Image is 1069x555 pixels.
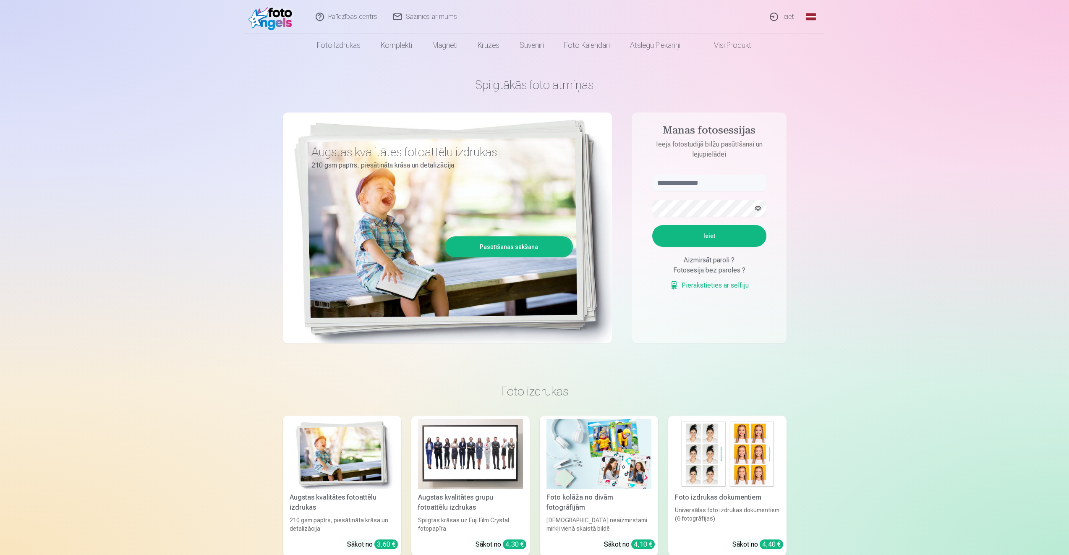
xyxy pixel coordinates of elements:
div: 4,40 € [760,539,783,549]
a: Pasūtīšanas sākšana [446,238,572,256]
a: Foto izdrukas [307,34,371,57]
div: 210 gsm papīrs, piesātināta krāsa un detalizācija [286,516,398,533]
img: Foto kolāža no divām fotogrāfijām [546,419,651,489]
img: Foto izdrukas dokumentiem [675,419,780,489]
div: Spilgtas krāsas uz Fuji Film Crystal fotopapīra [415,516,526,533]
div: Foto kolāža no divām fotogrāfijām [543,492,655,513]
div: [DEMOGRAPHIC_DATA] neaizmirstami mirkļi vienā skaistā bildē [543,516,655,533]
div: Augstas kvalitātes grupu fotoattēlu izdrukas [415,492,526,513]
p: Ieeja fotostudijā bilžu pasūtīšanai un lejupielādei [644,139,775,160]
div: Sākot no [604,539,655,550]
h3: Augstas kvalitātes fotoattēlu izdrukas [311,144,567,160]
img: /fa1 [248,3,297,30]
img: Augstas kvalitātes grupu fotoattēlu izdrukas [418,419,523,489]
div: Sākot no [476,539,526,550]
a: Suvenīri [510,34,554,57]
div: 4,10 € [631,539,655,549]
div: Fotosesija bez paroles ? [652,265,766,275]
div: 3,60 € [374,539,398,549]
div: 4,30 € [503,539,526,549]
div: Sākot no [732,539,783,550]
a: Visi produkti [690,34,763,57]
a: Foto kalendāri [554,34,620,57]
div: Augstas kvalitātes fotoattēlu izdrukas [286,492,398,513]
img: Augstas kvalitātes fotoattēlu izdrukas [290,419,395,489]
div: Sākot no [347,539,398,550]
h3: Foto izdrukas [290,384,780,399]
a: Atslēgu piekariņi [620,34,690,57]
div: Foto izdrukas dokumentiem [672,492,783,503]
h4: Manas fotosessijas [644,124,775,139]
button: Ieiet [652,225,766,247]
a: Komplekti [371,34,422,57]
h1: Spilgtākās foto atmiņas [283,77,787,92]
div: Aizmirsāt paroli ? [652,255,766,265]
div: Universālas foto izdrukas dokumentiem (6 fotogrāfijas) [672,506,783,533]
a: Pierakstieties ar selfiju [670,280,749,291]
a: Krūzes [468,34,510,57]
p: 210 gsm papīrs, piesātināta krāsa un detalizācija [311,160,567,171]
a: Magnēti [422,34,468,57]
